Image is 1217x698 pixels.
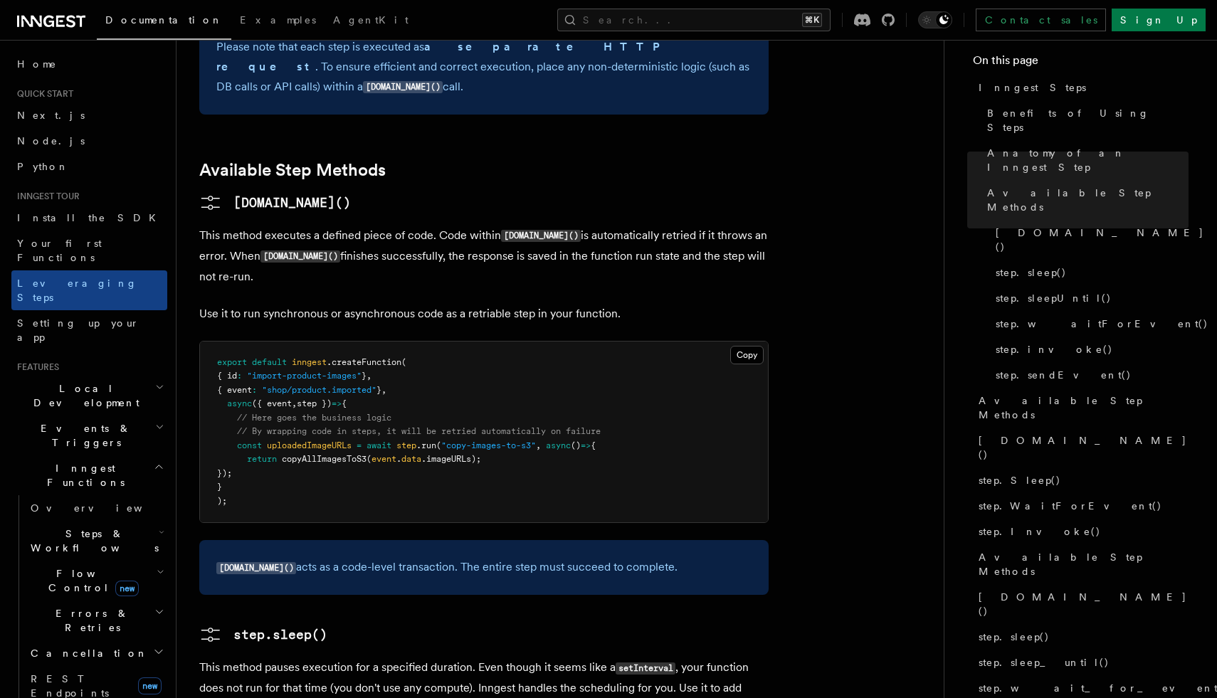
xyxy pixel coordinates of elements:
span: Your first Functions [17,238,102,263]
span: Local Development [11,381,155,410]
span: { [342,398,347,408]
span: . [396,454,401,464]
span: ({ event [252,398,292,408]
span: Benefits of Using Steps [987,106,1189,134]
span: Install the SDK [17,212,164,223]
span: } [217,482,222,492]
a: step.sleep() [990,260,1189,285]
span: Inngest Steps [979,80,1086,95]
span: new [138,677,162,694]
a: step.sleep() [199,623,327,646]
a: [DOMAIN_NAME]() [973,428,1189,467]
span: }); [217,468,232,478]
span: Anatomy of an Inngest Step [987,146,1189,174]
span: Python [17,161,69,172]
span: inngest [292,357,327,367]
span: [DOMAIN_NAME]() [979,433,1189,462]
pre: step.sleep() [233,625,327,645]
a: step.Sleep() [973,467,1189,493]
a: [DOMAIN_NAME]() [990,220,1189,260]
span: Flow Control [25,566,157,595]
span: [DOMAIN_NAME]() [979,590,1189,618]
pre: [DOMAIN_NAME]() [233,193,351,213]
span: => [581,440,591,450]
a: step.sleep_until() [973,650,1189,675]
code: [DOMAIN_NAME]() [260,250,340,263]
span: Quick start [11,88,73,100]
a: [DOMAIN_NAME]() [973,584,1189,624]
span: Inngest tour [11,191,80,202]
span: = [357,440,362,450]
span: step.sleepUntil() [996,291,1112,305]
a: Contact sales [976,9,1106,31]
span: Inngest Functions [11,461,154,490]
span: step.Sleep() [979,473,1061,487]
button: Cancellation [25,640,167,666]
span: async [546,440,571,450]
p: Use it to run synchronous or asynchronous code as a retriable step in your function. [199,304,769,324]
a: Python [11,154,167,179]
a: step.sendEvent() [990,362,1189,388]
span: step.sleep_until() [979,655,1110,670]
span: ( [401,357,406,367]
a: Anatomy of an Inngest Step [981,140,1189,180]
a: Benefits of Using Steps [981,100,1189,140]
span: Features [11,361,59,373]
span: Next.js [17,110,85,121]
span: export [217,357,247,367]
span: const [237,440,262,450]
span: ( [436,440,441,450]
span: Documentation [105,14,223,26]
span: .imageURLs); [421,454,481,464]
a: Examples [231,4,325,38]
p: This method executes a defined piece of code. Code within is automatically retried if it throws a... [199,226,769,287]
span: step.invoke() [996,342,1113,356]
button: Toggle dark mode [918,11,952,28]
span: } [362,371,367,381]
span: // By wrapping code in steps, it will be retried automatically on failure [237,426,601,436]
span: // Here goes the business logic [237,413,391,423]
span: copyAllImagesToS3 [282,454,367,464]
a: Available Step Methods [981,180,1189,220]
span: } [376,385,381,395]
strong: a separate HTTP request [216,40,669,73]
span: async [227,398,252,408]
span: { [591,440,596,450]
span: Available Step Methods [979,393,1189,422]
span: Errors & Retries [25,606,154,635]
a: Your first Functions [11,231,167,270]
span: step.waitForEvent() [996,317,1208,331]
span: await [367,440,391,450]
span: Setting up your app [17,317,139,343]
button: Flow Controlnew [25,561,167,601]
span: AgentKit [333,14,409,26]
a: Overview [25,495,167,521]
span: event [372,454,396,464]
span: step [396,440,416,450]
a: Next.js [11,102,167,128]
a: Available Step Methods [199,160,386,180]
span: uploadedImageURLs [267,440,352,450]
span: step.Invoke() [979,524,1101,539]
span: , [367,371,372,381]
a: step.Invoke() [973,519,1189,544]
a: Documentation [97,4,231,40]
button: Events & Triggers [11,416,167,455]
span: "shop/product.imported" [262,385,376,395]
span: : [237,371,242,381]
button: Search...⌘K [557,9,831,31]
span: Leveraging Steps [17,277,137,303]
span: step.sendEvent() [996,368,1132,382]
a: step.sleepUntil() [990,285,1189,311]
span: ( [367,454,372,464]
a: [DOMAIN_NAME]() [199,191,351,214]
span: step.WaitForEvent() [979,499,1162,513]
span: "copy-images-to-s3" [441,440,536,450]
span: Cancellation [25,646,148,660]
span: .createFunction [327,357,401,367]
span: , [536,440,541,450]
a: Leveraging Steps [11,270,167,310]
span: [DOMAIN_NAME]() [996,226,1204,254]
span: , [381,385,386,395]
a: step.waitForEvent() [990,311,1189,337]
